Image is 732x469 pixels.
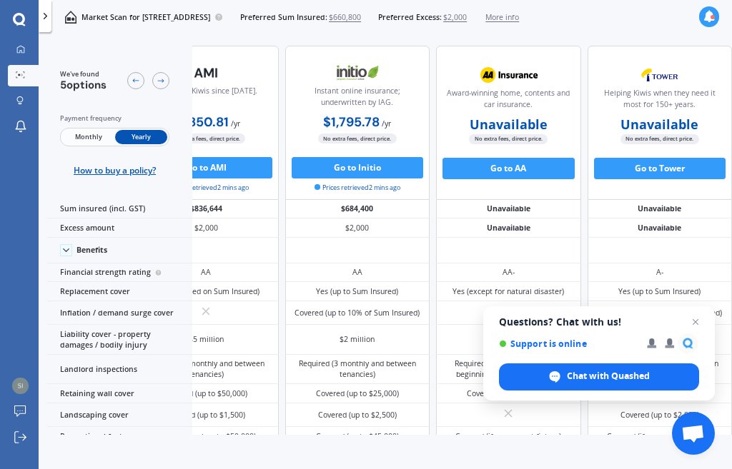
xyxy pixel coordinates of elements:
b: $1,795.78 [323,114,380,131]
button: Go to Initio [292,157,424,178]
div: Covered (if permanent fixture) [455,431,561,442]
span: Monthly [62,130,114,144]
div: Covered (up to $2,000) [620,410,699,420]
div: $684,400 [285,200,430,219]
div: AA [352,267,362,278]
img: home-and-contents.b802091223b8502ef2dd.svg [64,11,77,24]
span: Close chat [687,313,704,331]
div: Sum insured (incl. GST) [47,200,192,219]
div: Chat with Quashed [499,363,699,390]
div: A- [656,267,663,278]
span: Chat with Quashed [567,370,650,383]
div: Helping Kiwis when they need it most for 150+ years. [597,88,723,115]
div: Covered (up to $50,000) [164,388,247,399]
div: Required (6 monthly and at the beginning and end of tenancy) [445,358,573,380]
span: Preferred Sum Insured: [240,12,327,23]
span: $660,800 [329,12,361,23]
div: Yes (up to Sum Insured) [316,286,398,297]
div: Recreational features [47,427,192,446]
b: Unavailable [620,119,698,130]
span: Support is online [499,338,637,349]
button: Go to AMI [140,157,272,178]
div: Landlord inspections [47,355,192,385]
div: Covered (up to $25,000) [316,388,399,399]
span: Prices retrieved 2 mins ago [164,183,249,193]
div: Covered (up to $1,500) [167,410,245,420]
span: / yr [231,118,240,128]
span: / yr [382,118,391,128]
div: $836,644 [134,200,279,219]
span: We've found [60,69,107,79]
span: No extra fees, direct price. [620,134,699,144]
div: Excess amount [47,218,192,238]
span: 5 options [60,78,107,92]
div: AA- [503,267,515,278]
div: Option (based on Sum Insured) [152,286,259,297]
div: Unavailable [436,200,581,219]
span: How to buy a policy? [74,165,156,176]
button: Go to AA [442,158,575,179]
span: No extra fees, direct price. [167,133,245,143]
p: Market Scan for [STREET_ADDRESS] [81,12,210,23]
div: Covered (if permanently fixed) [607,431,713,442]
img: AMI-text-1.webp [171,59,242,86]
div: Covered (up to $2,500) [318,410,397,420]
div: Yes (up to Sum Insured) [618,286,701,297]
span: Preferred Excess: [378,12,442,23]
div: $2,000 [134,218,279,238]
div: Open chat [672,412,715,455]
div: Replacement cover [47,282,192,301]
b: $1,850.81 [172,114,229,131]
div: Payment frequency [60,113,169,123]
div: Award-winning home, contents and car insurance. [445,88,572,115]
span: Questions? Chat with us! [499,316,699,328]
div: $2 million [340,334,375,345]
img: Initio.webp [322,59,392,86]
img: cc969a6901ba43e373dc8826241c3cc7 [12,378,29,394]
span: No extra fees, direct price. [469,134,548,144]
div: Caring for Kiwis since [DATE]. [154,86,257,113]
span: Yearly [115,130,167,144]
div: Benefits [76,246,107,255]
div: Covered (up to 10% of Sum Insured) [295,308,420,318]
div: Landscaping cover [47,403,192,428]
span: $2,000 [443,12,467,23]
div: Covered (pool up to $50,000) [156,431,256,442]
div: $2,000 [285,218,430,238]
div: Financial strength rating [47,263,192,283]
div: Inflation / demand surge cover [47,301,192,326]
div: Covered (up to $45,000) [316,431,399,442]
img: Tower.webp [624,61,695,88]
span: Prices retrieved 2 mins ago [315,183,400,193]
span: No extra fees, direct price. [318,133,397,143]
button: Go to Tower [594,158,726,179]
div: Yes (except for natural disaster) [452,286,564,297]
span: More info [485,12,519,23]
div: Retaining wall cover [47,384,192,403]
div: Required (3 monthly and between tenancies) [142,358,271,380]
div: Instant online insurance; underwritten by IAG. [295,86,421,113]
div: $5 million [189,334,224,345]
div: Covered (up to $50,000) [467,388,550,399]
div: Unavailable [436,218,581,238]
b: Unavailable [470,119,548,130]
div: Liability cover - property damages / bodily injury [47,325,192,355]
div: Required (3 monthly and between tenancies) [293,358,422,380]
div: AA [201,267,211,278]
img: AA.webp [473,61,544,88]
